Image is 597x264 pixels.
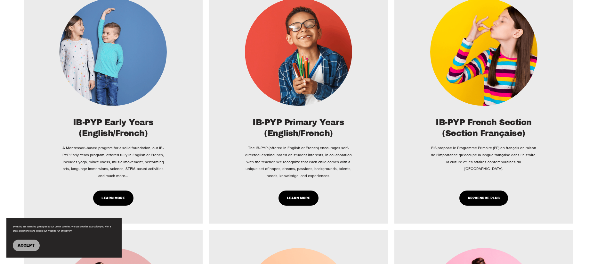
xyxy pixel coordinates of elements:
[6,218,122,258] section: Cookie banner
[60,144,167,179] p: A Montessori-based program for a solid foundation, our IB-PYP Early Years program, offered fully ...
[13,225,115,233] p: By using this website, you agree to our use of cookies. We use cookies to provide you with a grea...
[245,144,352,179] p: The IB-PYP (offered in English or French) encourages self-directed learning, based on student int...
[60,117,167,139] h2: IB-PYP Early Years (English/French)
[278,191,319,206] a: Learn More
[93,191,133,206] a: Learn More
[18,243,35,248] span: Accept
[430,144,537,172] p: EIS propose le Programme Primaire (PP) en français en raison de l’importance qu’occupe la langue ...
[245,117,352,139] h2: IB-PYP Primary Years (English/French)
[459,191,508,206] a: Apprendre Plus
[430,117,537,139] h2: IB-PYP French Section (Section Française)
[13,240,40,251] button: Accept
